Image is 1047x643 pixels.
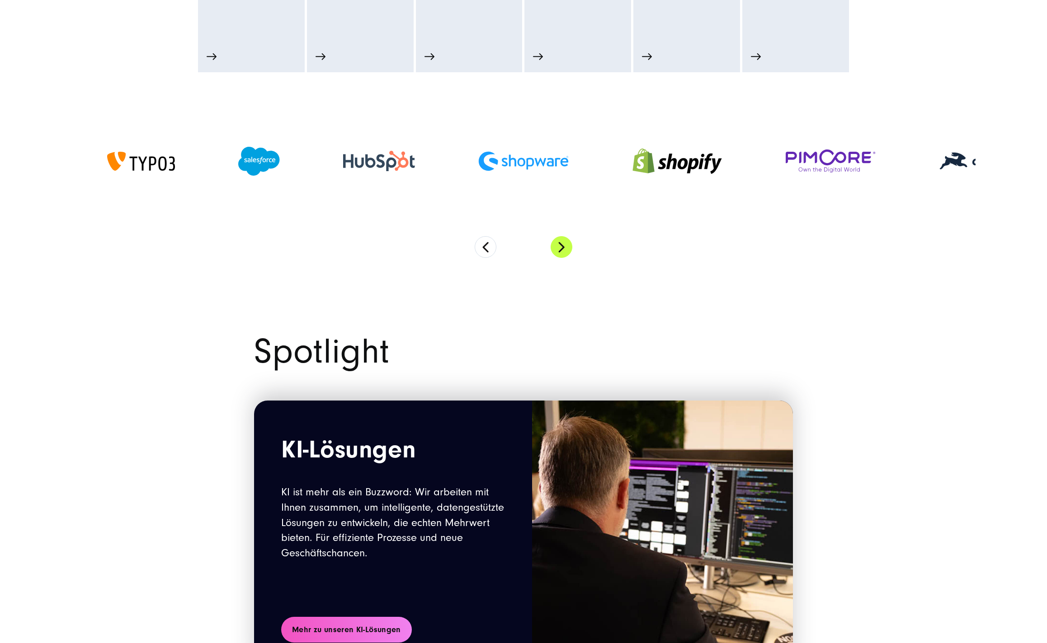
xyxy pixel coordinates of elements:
a: Mehr zu unseren KI-Lösungen [281,617,412,643]
img: Pimcore Partner Agentur - Digitalagentur SUNZINET [786,149,876,172]
button: Previous [475,236,496,258]
img: Shopify Partner Agentur - Digitalagentur SUNZINET [632,137,722,186]
p: KI ist mehr als ein Buzzword: Wir arbeiten mit Ihnen zusammen, um intelligente, datengestützte Lö... [281,485,505,560]
button: Next [551,236,572,258]
img: Directus Partner Agentur - Digitalagentur SUNZINET [939,152,1021,170]
img: TYPO3 Gold Memeber Agentur - Digitalagentur für TYPO3 CMS Entwicklung SUNZINET [107,152,175,171]
h2: Spotlight [254,335,793,369]
img: Shopware Partner Agentur - Digitalagentur SUNZINET [478,151,569,171]
h2: KI-Lösungen [281,437,505,466]
img: HubSpot Gold Partner Agentur - Digitalagentur SUNZINET [343,151,415,171]
img: Salesforce Partner Agentur - Digitalagentur SUNZINET [238,147,280,176]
